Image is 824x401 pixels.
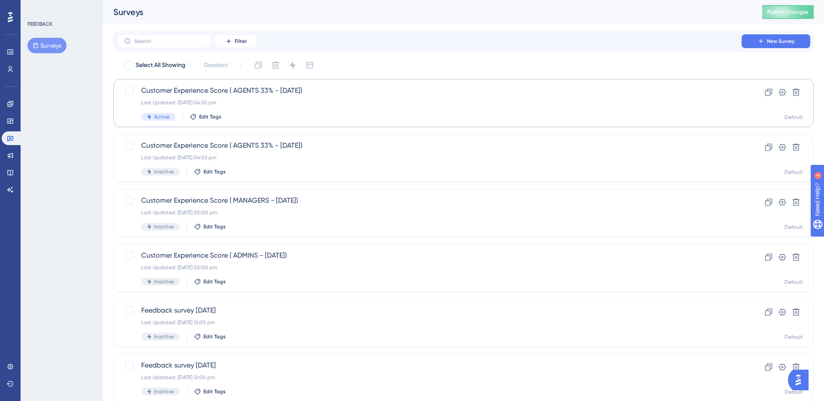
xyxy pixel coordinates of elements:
span: Inactive [154,168,174,175]
button: Filter [215,34,257,48]
span: Customer Experience Score ( MANAGERS - [DATE]) [141,195,717,206]
span: Inactive [154,278,174,285]
button: Surveys [27,38,67,53]
span: Need Help? [20,2,54,12]
div: Surveys [113,6,741,18]
span: Inactive [154,388,174,395]
button: Edit Tags [194,278,226,285]
span: Edit Tags [203,168,226,175]
div: Last Updated: [DATE] 12:00 pm [141,374,717,381]
div: Default [785,224,803,231]
div: Last Updated: [DATE] 05:00 pm [141,264,717,271]
span: Edit Tags [203,388,226,395]
span: Inactive [154,223,174,230]
span: Deselect [204,60,228,70]
button: New Survey [742,34,810,48]
span: Feedback survey [DATE] [141,360,717,371]
span: Publish Changes [767,9,809,15]
span: Active [154,113,170,120]
span: Filter [235,38,247,45]
button: Publish Changes [762,5,814,19]
div: FEEDBACK [27,21,52,27]
span: Select All Showing [136,60,185,70]
span: Edit Tags [203,278,226,285]
button: Edit Tags [194,223,226,230]
div: Default [785,169,803,176]
div: Default [785,114,803,121]
div: 4 [60,4,62,11]
span: New Survey [767,38,794,45]
button: Edit Tags [194,388,226,395]
span: Feedback survey [DATE] [141,305,717,316]
div: Last Updated: [DATE] 04:20 pm [141,99,717,106]
iframe: UserGuiding AI Assistant Launcher [788,367,814,393]
span: Customer Experience Score ( AGENTS 33% - [DATE]) [141,85,717,96]
input: Search [134,38,204,44]
div: Last Updated: [DATE] 05:00 pm [141,209,717,216]
button: Edit Tags [194,168,226,175]
div: Default [785,279,803,286]
span: Edit Tags [203,223,226,230]
button: Edit Tags [190,113,221,120]
div: Last Updated: [DATE] 12:00 pm [141,319,717,326]
div: Last Updated: [DATE] 04:02 pm [141,154,717,161]
button: Edit Tags [194,333,226,340]
div: Default [785,389,803,395]
div: Default [785,334,803,340]
span: Inactive [154,333,174,340]
span: Edit Tags [203,333,226,340]
span: Customer Experience Score ( ADMINS - [DATE]) [141,250,717,261]
span: Edit Tags [199,113,221,120]
span: Customer Experience Score ( AGENTS 33% - [DATE]) [141,140,717,151]
button: Deselect [196,58,236,73]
